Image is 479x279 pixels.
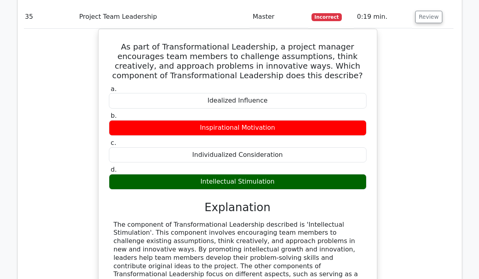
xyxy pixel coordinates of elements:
[114,201,362,214] h3: Explanation
[111,112,117,119] span: b.
[111,166,117,173] span: d.
[354,6,412,28] td: 0:19 min.
[109,174,367,190] div: Intellectual Stimulation
[22,6,76,28] td: 35
[111,85,117,93] span: a.
[109,120,367,136] div: Inspirational Motivation
[250,6,308,28] td: Master
[109,147,367,163] div: Individualized Consideration
[311,13,342,21] span: Incorrect
[76,6,250,28] td: Project Team Leadership
[108,42,367,80] h5: As part of Transformational Leadership, a project manager encourages team members to challenge as...
[415,11,442,23] button: Review
[109,93,367,109] div: Idealized Influence
[111,139,116,146] span: c.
